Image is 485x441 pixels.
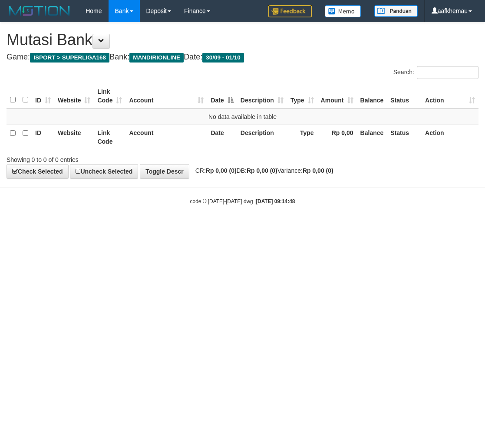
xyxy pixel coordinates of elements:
th: Account [125,125,207,149]
th: Rp 0,00 [317,125,357,149]
th: Type: activate to sort column ascending [287,84,317,109]
img: MOTION_logo.png [7,4,73,17]
strong: [DATE] 09:14:48 [256,198,295,204]
span: CR: DB: Variance: [191,167,333,174]
strong: Rp 0,00 (0) [303,167,333,174]
span: MANDIRIONLINE [129,53,184,63]
th: Amount: activate to sort column ascending [317,84,357,109]
img: Feedback.jpg [268,5,312,17]
th: Account: activate to sort column ascending [125,84,207,109]
label: Search: [393,66,478,79]
th: Link Code [94,125,125,149]
th: Type [287,125,317,149]
a: Check Selected [7,164,69,179]
th: Status [387,125,422,149]
input: Search: [417,66,478,79]
span: ISPORT > SUPERLIGA168 [30,53,109,63]
small: code © [DATE]-[DATE] dwg | [190,198,295,204]
span: 30/09 - 01/10 [202,53,244,63]
th: ID: activate to sort column ascending [32,84,54,109]
strong: Rp 0,00 (0) [247,167,277,174]
td: No data available in table [7,109,478,125]
th: Status [387,84,422,109]
th: Website [54,125,94,149]
th: Website: activate to sort column ascending [54,84,94,109]
a: Toggle Descr [140,164,189,179]
th: Description: activate to sort column ascending [237,84,287,109]
th: ID [32,125,54,149]
th: Description [237,125,287,149]
th: Date: activate to sort column descending [207,84,237,109]
th: Balance [357,125,387,149]
h4: Game: Bank: Date: [7,53,478,62]
div: Showing 0 to 0 of 0 entries [7,152,195,164]
h1: Mutasi Bank [7,31,478,49]
strong: Rp 0,00 (0) [206,167,237,174]
th: Link Code: activate to sort column ascending [94,84,125,109]
th: Balance [357,84,387,109]
img: Button%20Memo.svg [325,5,361,17]
th: Action [422,125,478,149]
th: Date [207,125,237,149]
a: Uncheck Selected [70,164,138,179]
img: panduan.png [374,5,418,17]
th: Action: activate to sort column ascending [422,84,478,109]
